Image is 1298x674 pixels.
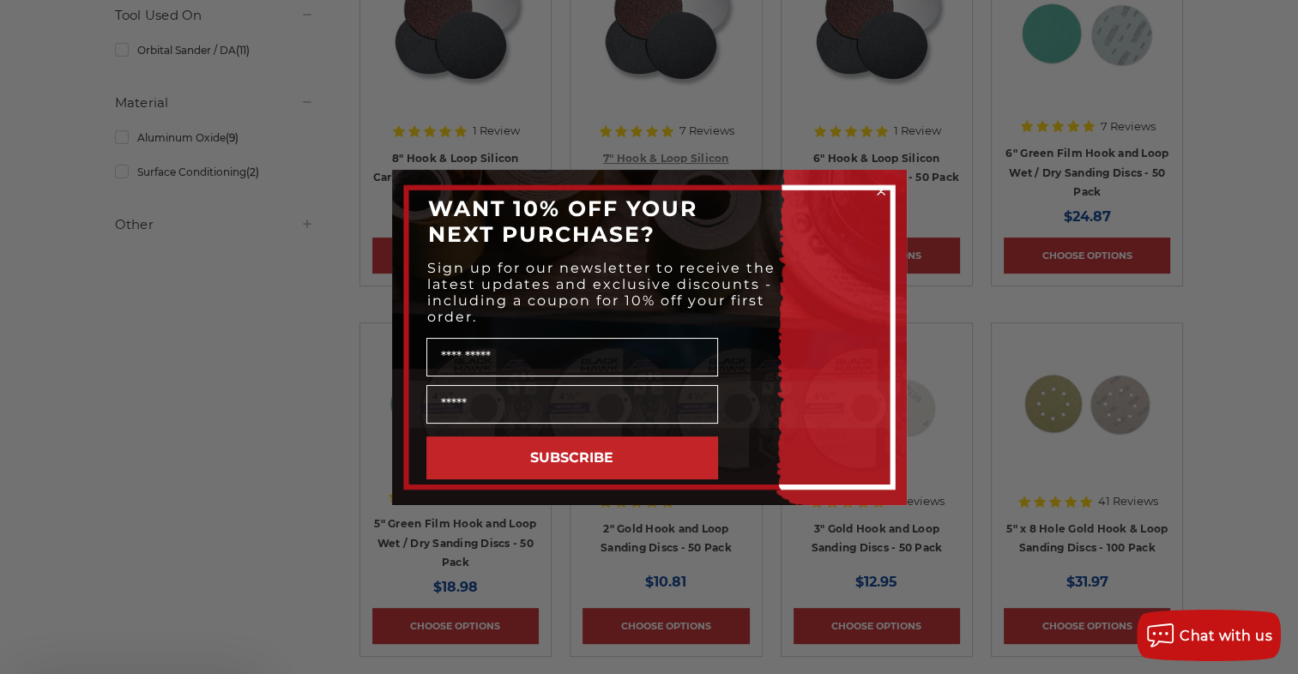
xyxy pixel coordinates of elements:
[428,196,697,247] span: WANT 10% OFF YOUR NEXT PURCHASE?
[872,183,890,200] button: Close dialog
[1137,610,1281,661] button: Chat with us
[427,260,776,325] span: Sign up for our newsletter to receive the latest updates and exclusive discounts - including a co...
[1180,628,1272,644] span: Chat with us
[426,385,718,424] input: Email
[426,436,718,479] button: SUBSCRIBE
